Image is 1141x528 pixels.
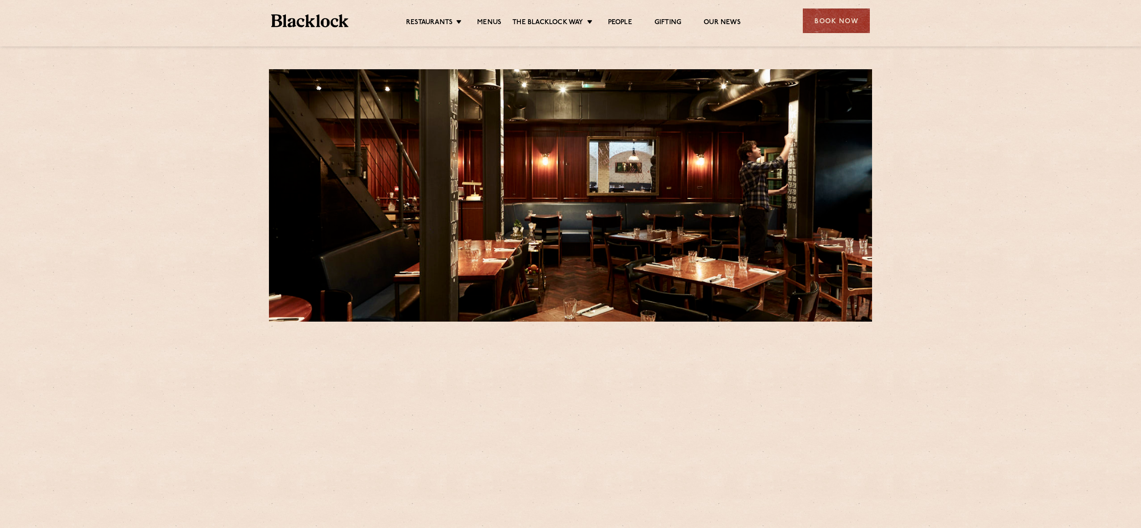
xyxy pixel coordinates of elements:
[512,18,583,28] a: The Blacklock Way
[271,14,348,27] img: BL_Textured_Logo-footer-cropped.svg
[704,18,741,28] a: Our News
[608,18,632,28] a: People
[803,8,870,33] div: Book Now
[406,18,453,28] a: Restaurants
[477,18,501,28] a: Menus
[654,18,681,28] a: Gifting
